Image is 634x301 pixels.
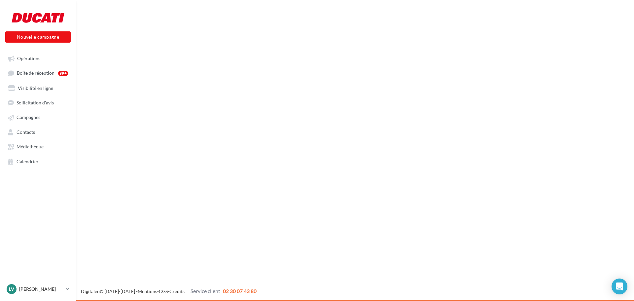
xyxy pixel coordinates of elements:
[17,144,44,150] span: Médiathèque
[4,111,72,123] a: Campagnes
[17,115,40,120] span: Campagnes
[159,288,168,294] a: CGS
[81,288,257,294] span: © [DATE]-[DATE] - - -
[4,126,72,138] a: Contacts
[4,67,72,79] a: Boîte de réception99+
[17,129,35,135] span: Contacts
[4,140,72,152] a: Médiathèque
[81,288,100,294] a: Digitaleo
[4,52,72,64] a: Opérations
[4,82,72,94] a: Visibilité en ligne
[17,70,54,76] span: Boîte de réception
[223,288,257,294] span: 02 30 07 43 80
[138,288,157,294] a: Mentions
[5,283,71,295] a: Lv [PERSON_NAME]
[191,288,220,294] span: Service client
[169,288,185,294] a: Crédits
[17,159,39,164] span: Calendrier
[5,31,71,43] button: Nouvelle campagne
[17,100,54,105] span: Sollicitation d'avis
[17,56,40,61] span: Opérations
[9,286,14,292] span: Lv
[612,279,627,294] div: Open Intercom Messenger
[4,155,72,167] a: Calendrier
[4,96,72,108] a: Sollicitation d'avis
[19,286,63,292] p: [PERSON_NAME]
[18,85,53,91] span: Visibilité en ligne
[58,71,68,76] div: 99+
